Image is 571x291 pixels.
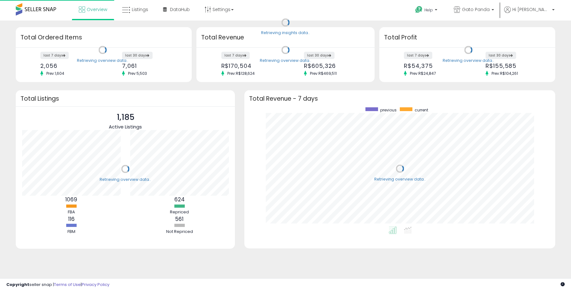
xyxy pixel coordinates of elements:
a: Hi [PERSON_NAME] [504,6,555,21]
span: Listings [132,6,148,13]
span: DataHub [170,6,190,13]
i: Get Help [415,6,423,14]
div: Retrieving overview data.. [100,177,151,182]
span: Help [424,7,433,13]
div: Retrieving overview data.. [260,58,311,63]
span: Gato Panda [462,6,490,13]
strong: Copyright [6,282,29,288]
a: Privacy Policy [82,282,109,288]
div: Retrieving overview data.. [374,176,426,182]
div: seller snap | | [6,282,109,288]
div: Retrieving overview data.. [443,58,494,63]
span: Hi [PERSON_NAME] [512,6,550,13]
span: Overview [87,6,107,13]
a: Help [410,1,444,21]
a: Terms of Use [54,282,81,288]
div: Retrieving overview data.. [77,58,128,63]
